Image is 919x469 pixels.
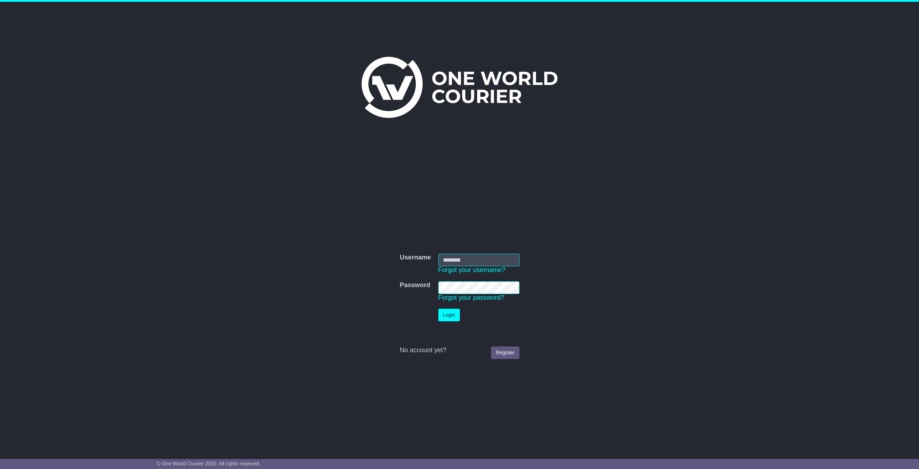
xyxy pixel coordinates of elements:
[400,254,431,262] label: Username
[438,294,504,301] a: Forgot your password?
[400,346,519,354] div: No account yet?
[361,57,558,118] img: One World
[400,281,430,289] label: Password
[157,461,261,466] span: © One World Courier 2025. All rights reserved.
[491,346,519,359] a: Register
[438,309,460,321] button: Login
[438,266,505,273] a: Forgot your username?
